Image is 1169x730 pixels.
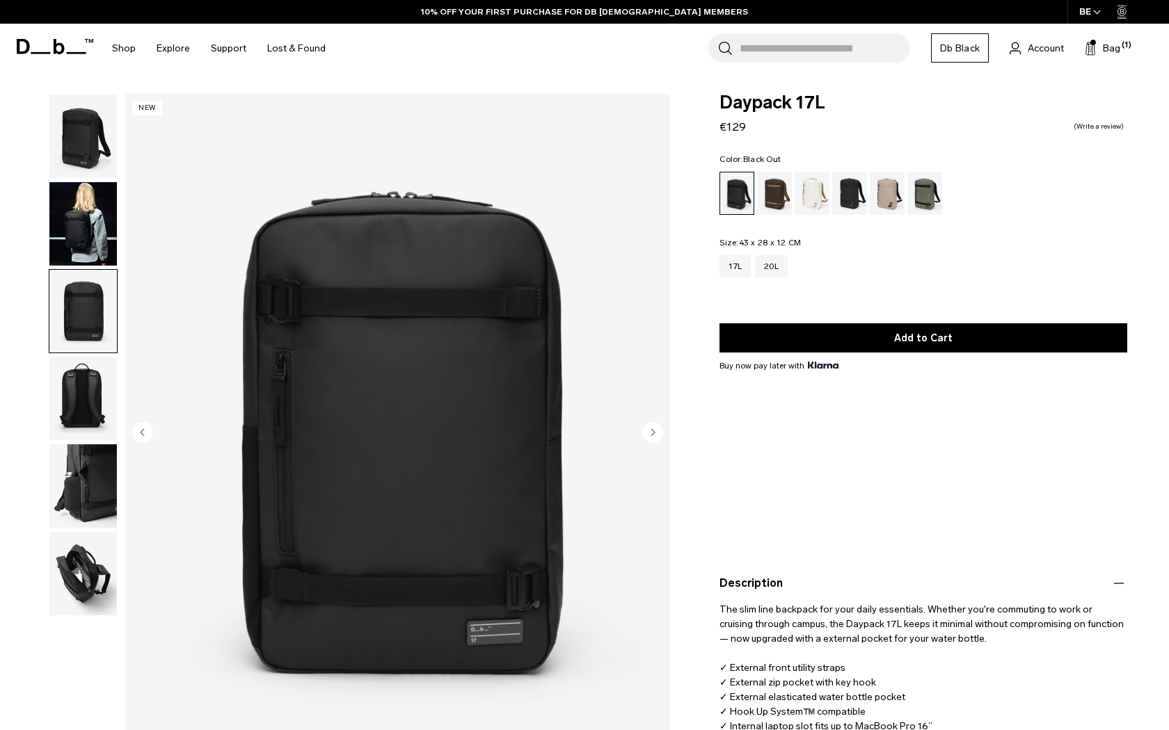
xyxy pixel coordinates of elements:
[1074,123,1124,130] a: Write a review
[719,238,801,247] legend: Size:
[832,172,867,215] a: Charcoal Grey
[49,269,118,354] button: Daypack 17L Black Out
[49,357,117,440] img: Daypack 17L Black Out
[157,24,190,73] a: Explore
[49,270,117,353] img: Daypack 17L Black Out
[49,356,118,441] button: Daypack 17L Black Out
[739,238,802,248] span: 43 x 28 x 12 CM
[755,255,788,277] a: 20L
[1122,40,1131,51] span: (1)
[870,172,905,215] a: Fogbow Beige
[49,532,117,615] img: Daypack 17L Black Out
[719,255,751,277] a: 17L
[642,422,663,446] button: Next slide
[907,172,942,215] a: Forest Green
[132,101,162,115] p: New
[719,172,754,215] a: Black Out
[719,323,1127,352] button: Add to Cart
[931,33,989,63] a: Db Black
[211,24,246,73] a: Support
[112,24,136,73] a: Shop
[267,24,326,73] a: Lost & Found
[49,531,118,616] button: Daypack 17L Black Out
[1028,41,1064,56] span: Account
[49,444,117,528] img: Daypack 17L Black Out
[719,155,781,163] legend: Color:
[421,6,748,18] a: 10% OFF YOUR FIRST PURCHASE FOR DB [DEMOGRAPHIC_DATA] MEMBERS
[1085,40,1120,56] button: Bag (1)
[719,120,746,133] span: €129
[719,94,1127,112] span: Daypack 17L
[719,575,1127,592] button: Description
[49,182,117,266] img: Daypack 17L Black Out
[1103,41,1120,56] span: Bag
[1010,40,1064,56] a: Account
[795,172,829,215] a: Oatmilk
[132,422,153,446] button: Previous slide
[49,95,117,178] img: Daypack 17L Black Out
[757,172,792,215] a: Espresso
[49,444,118,528] button: Daypack 17L Black Out
[102,24,336,73] nav: Main Navigation
[49,94,118,179] button: Daypack 17L Black Out
[49,181,118,266] button: Daypack 17L Black Out
[743,154,781,164] span: Black Out
[719,359,838,372] span: Buy now pay later with
[808,362,838,368] img: {"height" => 20, "alt" => "Klarna"}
